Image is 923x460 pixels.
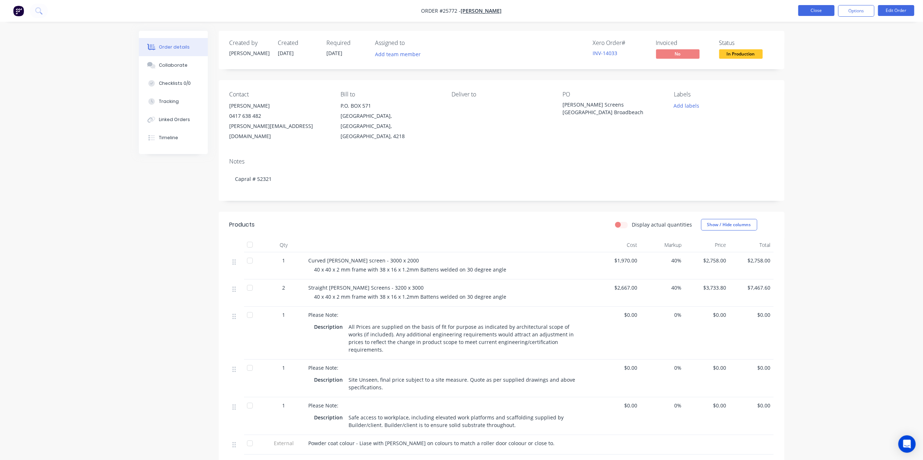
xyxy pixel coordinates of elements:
[371,49,424,59] button: Add team member
[309,257,419,264] span: Curved [PERSON_NAME] screen - 3000 x 2000
[732,257,771,264] span: $2,758.00
[599,364,638,372] span: $0.00
[688,311,726,319] span: $0.00
[159,44,190,50] div: Order details
[599,402,638,409] span: $0.00
[159,62,188,69] div: Collaborate
[159,116,190,123] div: Linked Orders
[346,412,587,430] div: Safe access to workplace, including elevated work platforms and scaffolding supplied by Builder/c...
[688,284,726,291] span: $3,733.80
[346,374,587,393] div: Site Unseen, final price subject to a site measure. Quote as per supplied drawings and above spec...
[656,40,710,46] div: Invoiced
[563,101,654,116] div: [PERSON_NAME] Screens [GEOGRAPHIC_DATA] Broadbeach
[670,101,703,111] button: Add labels
[798,5,835,16] button: Close
[732,311,771,319] span: $0.00
[838,5,874,17] button: Options
[262,238,306,252] div: Qty
[599,311,638,319] span: $0.00
[685,238,729,252] div: Price
[309,440,555,447] span: Powder coat colour - Liase with [PERSON_NAME] on colours to match a roller door coloour or close to.
[230,158,774,165] div: Notes
[314,322,346,332] div: Description
[139,38,208,56] button: Order details
[309,402,339,409] span: Please Note:
[563,91,662,98] div: PO
[139,56,208,74] button: Collaborate
[283,364,285,372] span: 1
[230,111,329,121] div: 0417 638 482
[230,49,269,57] div: [PERSON_NAME]
[719,49,763,60] button: In Production
[327,50,343,57] span: [DATE]
[596,238,640,252] div: Cost
[719,40,774,46] div: Status
[309,364,339,371] span: Please Note:
[729,238,774,252] div: Total
[230,101,329,111] div: [PERSON_NAME]
[139,129,208,147] button: Timeline
[230,40,269,46] div: Created by
[732,284,771,291] span: $7,467.60
[461,8,502,14] a: [PERSON_NAME]
[309,284,424,291] span: Straight [PERSON_NAME] Screens - 3200 x 3000
[643,311,682,319] span: 0%
[230,121,329,141] div: [PERSON_NAME][EMAIL_ADDRESS][DOMAIN_NAME]
[341,101,440,141] div: P.O. BOX 571[GEOGRAPHIC_DATA], [GEOGRAPHIC_DATA], [GEOGRAPHIC_DATA], 4218
[674,91,773,98] div: Labels
[898,435,916,453] div: Open Intercom Messenger
[421,8,461,14] span: Order #25772 -
[688,402,726,409] span: $0.00
[230,220,255,229] div: Products
[632,221,692,228] label: Display actual quantities
[278,50,294,57] span: [DATE]
[283,402,285,409] span: 1
[375,49,425,59] button: Add team member
[13,5,24,16] img: Factory
[643,284,682,291] span: 40%
[341,101,440,111] div: P.O. BOX 571
[346,322,587,355] div: All Prices are supplied on the basis of fit for purpose as indicated by architectural scope of wo...
[656,49,700,58] span: No
[719,49,763,58] span: In Production
[640,238,685,252] div: Markup
[643,257,682,264] span: 40%
[732,364,771,372] span: $0.00
[688,364,726,372] span: $0.00
[599,284,638,291] span: $2,667.00
[314,412,346,423] div: Description
[593,50,618,57] a: INV-14033
[283,284,285,291] span: 2
[375,40,448,46] div: Assigned to
[327,40,367,46] div: Required
[643,402,682,409] span: 0%
[230,101,329,141] div: [PERSON_NAME]0417 638 482[PERSON_NAME][EMAIL_ADDRESS][DOMAIN_NAME]
[230,168,774,190] div: Capral # 52321
[314,293,507,300] span: 40 x 40 x 2 mm frame with 38 x 16 x 1.2mm Battens welded on 30 degree angle
[139,74,208,92] button: Checklists 0/0
[265,439,303,447] span: External
[341,111,440,141] div: [GEOGRAPHIC_DATA], [GEOGRAPHIC_DATA], [GEOGRAPHIC_DATA], 4218
[643,364,682,372] span: 0%
[341,91,440,98] div: Bill to
[314,266,507,273] span: 40 x 40 x 2 mm frame with 38 x 16 x 1.2mm Battens welded on 30 degree angle
[139,111,208,129] button: Linked Orders
[452,91,551,98] div: Deliver to
[159,98,179,105] div: Tracking
[278,40,318,46] div: Created
[283,257,285,264] span: 1
[159,134,178,141] div: Timeline
[701,219,757,231] button: Show / Hide columns
[139,92,208,111] button: Tracking
[159,80,191,87] div: Checklists 0/0
[599,257,638,264] span: $1,970.00
[230,91,329,98] div: Contact
[283,311,285,319] span: 1
[309,311,339,318] span: Please Note:
[314,374,346,385] div: Description
[732,402,771,409] span: $0.00
[593,40,647,46] div: Xero Order #
[878,5,914,16] button: Edit Order
[688,257,726,264] span: $2,758.00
